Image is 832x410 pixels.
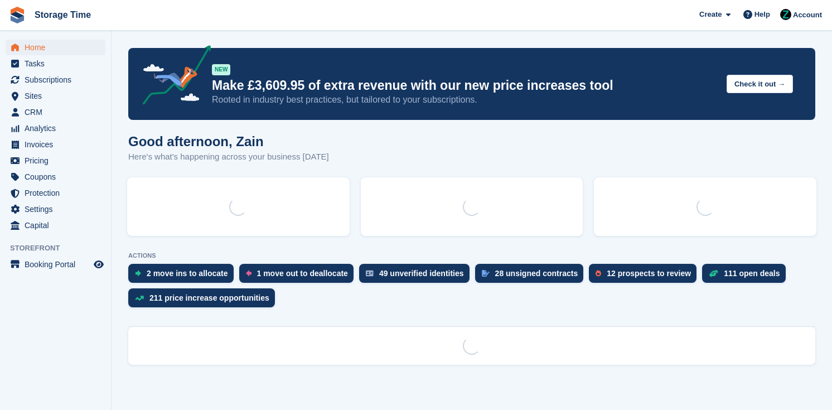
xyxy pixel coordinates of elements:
img: verify_identity-adf6edd0f0f0b5bbfe63781bf79b02c33cf7c696d77639b501bdc392416b5a36.svg [366,270,374,277]
a: Preview store [92,258,105,271]
a: 211 price increase opportunities [128,288,280,313]
p: ACTIONS [128,252,815,259]
img: contract_signature_icon-13c848040528278c33f63329250d36e43548de30e8caae1d1a13099fd9432cc5.svg [482,270,490,277]
a: menu [6,88,105,104]
a: menu [6,56,105,71]
a: 49 unverified identities [359,264,475,288]
a: menu [6,169,105,185]
button: Check it out → [727,75,793,93]
p: Here's what's happening across your business [DATE] [128,151,329,163]
p: Make £3,609.95 of extra revenue with our new price increases tool [212,78,718,94]
a: menu [6,201,105,217]
img: price-adjustments-announcement-icon-8257ccfd72463d97f412b2fc003d46551f7dbcb40ab6d574587a9cd5c0d94... [133,45,211,109]
span: Create [699,9,722,20]
img: deal-1b604bf984904fb50ccaf53a9ad4b4a5d6e5aea283cecdc64d6e3604feb123c2.svg [709,269,718,277]
span: Subscriptions [25,72,91,88]
a: 2 move ins to allocate [128,264,239,288]
span: CRM [25,104,91,120]
div: 49 unverified identities [379,269,464,278]
img: price_increase_opportunities-93ffe204e8149a01c8c9dc8f82e8f89637d9d84a8eef4429ea346261dce0b2c0.svg [135,296,144,301]
a: Storage Time [30,6,95,24]
span: Account [793,9,822,21]
span: Protection [25,185,91,201]
span: Tasks [25,56,91,71]
a: menu [6,153,105,168]
span: Help [754,9,770,20]
div: NEW [212,64,230,75]
a: menu [6,40,105,55]
span: Settings [25,201,91,217]
span: Pricing [25,153,91,168]
a: menu [6,120,105,136]
a: 28 unsigned contracts [475,264,589,288]
span: Invoices [25,137,91,152]
a: 111 open deals [702,264,791,288]
a: menu [6,185,105,201]
span: Analytics [25,120,91,136]
a: 12 prospects to review [589,264,702,288]
a: menu [6,257,105,272]
div: 111 open deals [724,269,780,278]
div: 12 prospects to review [607,269,691,278]
img: move_ins_to_allocate_icon-fdf77a2bb77ea45bf5b3d319d69a93e2d87916cf1d5bf7949dd705db3b84f3ca.svg [135,270,141,277]
span: Booking Portal [25,257,91,272]
span: Coupons [25,169,91,185]
img: stora-icon-8386f47178a22dfd0bd8f6a31ec36ba5ce8667c1dd55bd0f319d3a0aa187defe.svg [9,7,26,23]
p: Rooted in industry best practices, but tailored to your subscriptions. [212,94,718,106]
a: 1 move out to deallocate [239,264,359,288]
span: Capital [25,218,91,233]
span: Home [25,40,91,55]
a: menu [6,72,105,88]
img: Zain Sarwar [780,9,791,20]
div: 1 move out to deallocate [257,269,348,278]
div: 211 price increase opportunities [149,293,269,302]
div: 2 move ins to allocate [147,269,228,278]
a: menu [6,218,105,233]
div: 28 unsigned contracts [495,269,578,278]
img: prospect-51fa495bee0391a8d652442698ab0144808aea92771e9ea1ae160a38d050c398.svg [596,270,601,277]
a: menu [6,104,105,120]
img: move_outs_to_deallocate_icon-f764333ba52eb49d3ac5e1228854f67142a1ed5810a6f6cc68b1a99e826820c5.svg [246,270,251,277]
span: Sites [25,88,91,104]
h1: Good afternoon, Zain [128,134,329,149]
a: menu [6,137,105,152]
span: Storefront [10,243,111,254]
